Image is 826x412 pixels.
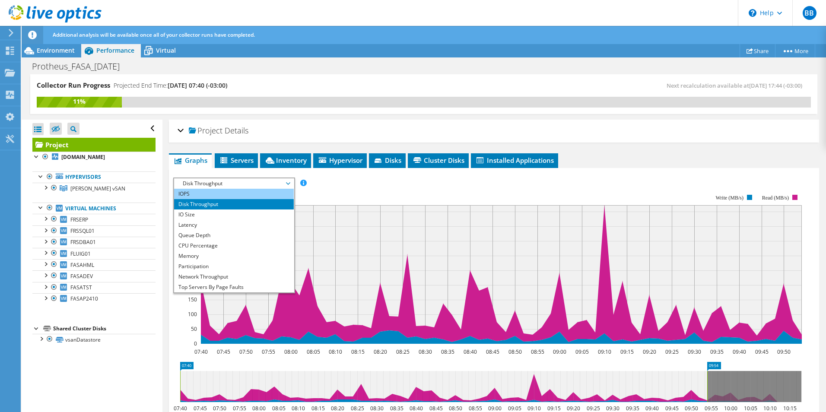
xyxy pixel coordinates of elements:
span: FASADEV [70,273,93,280]
text: 09:45 [755,348,768,355]
li: Top Servers By Page Faults [174,282,294,292]
text: 10:15 [783,405,796,412]
span: Environment [37,46,75,54]
li: Queue Depth [174,230,294,241]
span: Inventory [264,156,307,165]
span: Hypervisor [318,156,362,165]
span: BB [803,6,816,20]
li: Latency [174,220,294,230]
text: 08:05 [306,348,320,355]
text: 09:30 [687,348,701,355]
a: More [775,44,815,57]
a: Custer vSAN [32,183,156,194]
span: Performance [96,46,134,54]
text: 08:40 [409,405,423,412]
span: FRSDBA01 [70,238,96,246]
text: 09:10 [597,348,611,355]
text: Write (MB/s) [715,195,743,201]
span: Additional analysis will be available once all of your collector runs have completed. [53,31,255,38]
text: 08:30 [418,348,432,355]
text: 07:50 [239,348,252,355]
text: 07:45 [216,348,230,355]
span: [DATE] 17:44 (-03:00) [749,82,802,89]
h1: Protheus_FASA_[DATE] [28,62,133,71]
text: 09:40 [645,405,658,412]
text: 08:25 [350,405,364,412]
svg: \n [749,9,756,17]
span: FLUIG01 [70,250,91,257]
h4: Projected End Time: [114,81,227,90]
text: 09:20 [642,348,656,355]
text: 08:50 [448,405,462,412]
span: FRSSQL01 [70,227,95,235]
text: 08:05 [272,405,285,412]
text: 09:15 [620,348,633,355]
a: FRSDBA01 [32,237,156,248]
text: 09:25 [665,348,678,355]
a: FLUIG01 [32,248,156,259]
a: FASAP2410 [32,293,156,304]
text: 08:35 [390,405,403,412]
span: [DATE] 07:40 (-03:00) [168,81,227,89]
span: FASAP2410 [70,295,98,302]
text: 08:30 [370,405,383,412]
li: Disk Throughput [174,199,294,209]
text: 09:00 [488,405,501,412]
span: Cluster Disks [412,156,464,165]
li: Participation [174,261,294,272]
li: IO Size [174,209,294,220]
a: vsanDatastore [32,334,156,345]
a: [DOMAIN_NAME] [32,152,156,163]
text: 100 [188,311,197,318]
li: Network Throughput [174,272,294,282]
span: Disk Throughput [178,178,289,189]
text: 07:40 [194,348,207,355]
text: 08:10 [328,348,342,355]
a: FASAHML [32,259,156,270]
text: 0 [194,340,197,347]
text: 08:15 [311,405,324,412]
a: Virtual Machines [32,203,156,214]
text: 09:50 [684,405,698,412]
text: 08:00 [284,348,297,355]
text: 09:55 [704,405,718,412]
a: Hypervisors [32,171,156,183]
text: 08:20 [330,405,344,412]
text: 09:45 [665,405,678,412]
text: 10:10 [763,405,776,412]
text: 08:45 [429,405,442,412]
a: Share [740,44,775,57]
span: Installed Applications [475,156,554,165]
span: FASAHML [70,261,94,269]
text: 09:50 [777,348,790,355]
text: 07:55 [261,348,275,355]
text: 09:10 [527,405,540,412]
text: 09:20 [566,405,580,412]
span: Details [225,125,248,136]
span: [PERSON_NAME] vSAN [70,185,125,192]
span: FASATST [70,284,92,291]
text: 07:50 [213,405,226,412]
text: 09:15 [547,405,560,412]
span: Project [189,127,222,135]
text: 10:05 [743,405,757,412]
text: 08:15 [351,348,364,355]
text: 07:45 [193,405,206,412]
b: [DOMAIN_NAME] [61,153,105,161]
text: 08:50 [508,348,521,355]
text: 09:00 [553,348,566,355]
span: Next recalculation available at [667,82,807,89]
text: 09:05 [575,348,588,355]
span: FRSERP [70,216,88,223]
a: Project [32,138,156,152]
span: Disks [373,156,401,165]
a: FRSSQL01 [32,225,156,237]
span: Servers [219,156,254,165]
text: 09:05 [508,405,521,412]
text: 50 [191,325,197,333]
li: Memory [174,251,294,261]
text: 150 [188,296,197,303]
text: 09:40 [732,348,746,355]
a: FRSERP [32,214,156,225]
a: FASADEV [32,270,156,282]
